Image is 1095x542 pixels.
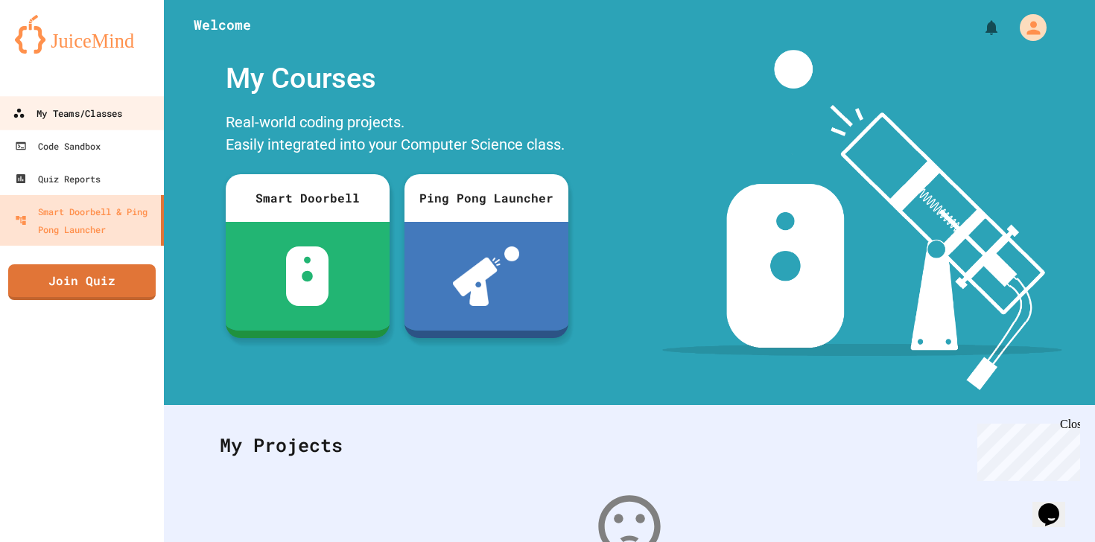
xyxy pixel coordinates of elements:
iframe: chat widget [971,418,1080,481]
div: Smart Doorbell & Ping Pong Launcher [15,203,155,238]
a: Join Quiz [8,264,156,300]
div: Code Sandbox [15,137,101,155]
img: sdb-white.svg [286,246,328,306]
div: My Teams/Classes [13,104,122,123]
div: Chat with us now!Close [6,6,103,95]
img: logo-orange.svg [15,15,149,54]
div: Quiz Reports [15,170,101,188]
div: Ping Pong Launcher [404,174,568,222]
img: banner-image-my-projects.png [662,50,1061,390]
div: Real-world coding projects. Easily integrated into your Computer Science class. [218,107,576,163]
img: ppl-with-ball.png [453,246,519,306]
div: My Courses [218,50,576,107]
iframe: chat widget [1032,482,1080,527]
div: My Projects [205,416,1054,474]
div: Smart Doorbell [226,174,390,222]
div: My Notifications [955,15,1004,40]
div: My Account [1004,10,1050,45]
